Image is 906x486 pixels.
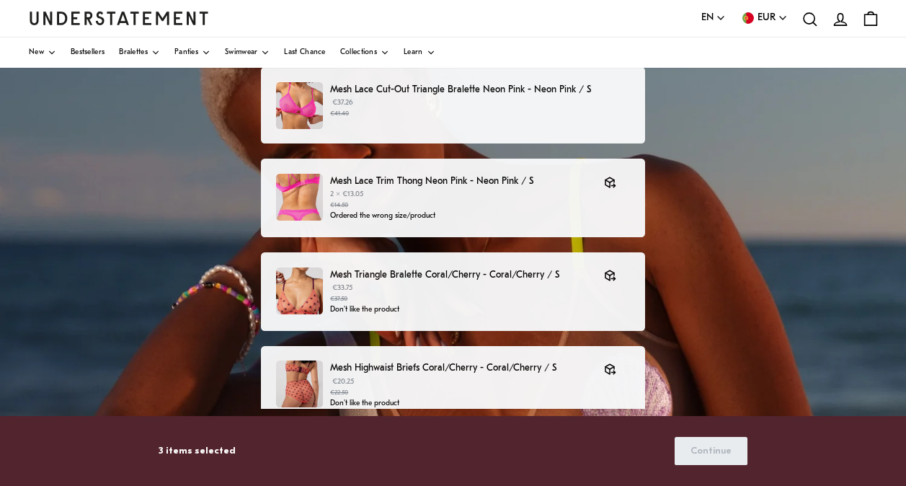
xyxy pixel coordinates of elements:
[29,12,209,25] a: Understatement Homepage
[330,82,630,97] p: Mesh Lace Cut-Out Triangle Bralette Neon Pink - Neon Pink / S
[340,37,389,68] a: Collections
[29,49,44,56] span: New
[330,398,590,410] p: Don't like the product
[330,268,590,283] p: Mesh Triangle Bralette Coral/Cherry - Coral/Cherry / S
[340,49,377,56] span: Collections
[330,296,347,302] strike: €37.50
[330,283,590,304] p: €33.75
[174,37,210,68] a: Panties
[71,37,105,68] a: Bestsellers
[701,10,714,26] span: EN
[330,376,590,398] p: €20.25
[740,10,788,26] button: EUR
[284,49,325,56] span: Last Chance
[174,49,198,56] span: Panties
[330,211,590,222] p: Ordered the wrong size/product
[404,37,435,68] a: Learn
[404,49,423,56] span: Learn
[701,10,726,26] button: EN
[276,174,323,221] img: NMLT-STR-004-6.jpg
[119,49,148,56] span: Bralettes
[330,304,590,316] p: Don't like the product
[284,37,325,68] a: Last Chance
[330,202,348,208] strike: €14.50
[276,268,323,314] img: CCME-BRA-004_1.jpg
[276,361,323,407] img: 208_81a4637c-b474-4a1b-9baa-3e23b6561bf7.jpg
[119,37,160,68] a: Bralettes
[276,82,323,129] img: NMLT-BRA-016-1.jpg
[330,110,349,117] strike: €41.40
[758,10,776,26] span: EUR
[29,37,56,68] a: New
[330,174,590,189] p: Mesh Lace Trim Thong Neon Pink - Neon Pink / S
[330,189,590,211] p: 2 × €13.05
[330,361,590,376] p: Mesh Highwaist Briefs Coral/Cherry - Coral/Cherry / S
[330,97,630,119] p: €37.26
[330,389,348,396] strike: €22.50
[225,37,270,68] a: Swimwear
[225,49,257,56] span: Swimwear
[71,49,105,56] span: Bestsellers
